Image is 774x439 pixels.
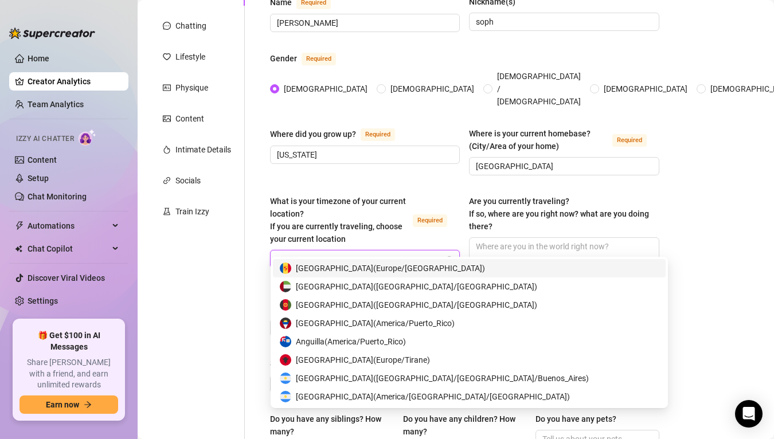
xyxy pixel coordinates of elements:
span: picture [163,115,171,123]
span: What is your timezone of your current location? If you are currently traveling, choose your curre... [270,197,406,244]
a: Creator Analytics [28,72,119,91]
span: heart [163,53,171,61]
img: AI Chatter [79,129,96,146]
span: arrow-right [84,401,92,409]
span: [DEMOGRAPHIC_DATA] [279,83,372,95]
div: Sexual Orientation [270,357,338,370]
img: ar [280,373,291,384]
span: Chat Copilot [28,240,109,258]
span: Required [302,53,336,65]
span: Earn now [46,400,79,409]
div: Gender [270,52,297,65]
span: Share [PERSON_NAME] with a friend, and earn unlimited rewards [19,357,118,391]
span: [DEMOGRAPHIC_DATA] [599,83,692,95]
span: [DEMOGRAPHIC_DATA] [386,83,479,95]
span: idcard [163,84,171,92]
label: Where did you grow up? [270,127,408,141]
div: Do you have any children? How many? [403,413,519,438]
span: Required [361,128,395,141]
img: ar [280,391,291,402]
button: Earn nowarrow-right [19,395,118,414]
img: Chat Copilot [15,245,22,253]
div: Open Intercom Messenger [735,400,763,428]
span: Required [612,134,647,147]
a: Chat Monitoring [28,192,87,201]
span: message [163,22,171,30]
span: Are you currently traveling? If so, where are you right now? what are you doing there? [469,197,649,231]
img: af [280,299,291,311]
a: Team Analytics [28,100,84,109]
div: Chatting [175,19,206,32]
div: Birth Date [270,301,307,313]
input: Nickname(s) [476,15,650,28]
span: Anguilla ( America/Puerto_Rico ) [296,335,406,348]
img: ai [280,336,291,347]
img: ag [280,318,291,329]
span: [GEOGRAPHIC_DATA] ( America/[GEOGRAPHIC_DATA]/[GEOGRAPHIC_DATA] ) [296,390,570,403]
span: thunderbolt [15,221,24,230]
input: Name [277,17,451,29]
div: Where is your current homebase? (City/Area of your home) [469,127,607,152]
span: [GEOGRAPHIC_DATA] ( Europe/Tirane ) [296,354,430,366]
div: Socials [175,174,201,187]
label: Birth Date [270,300,358,314]
label: Gender [270,52,349,65]
input: Where did you grow up? [277,148,451,161]
span: Required [413,214,447,227]
span: fire [163,146,171,154]
div: Intimate Details [175,143,231,156]
div: Do you have any pets? [535,413,616,425]
img: ad [280,262,291,274]
span: [GEOGRAPHIC_DATA] ( [GEOGRAPHIC_DATA]/[GEOGRAPHIC_DATA] ) [296,299,537,311]
a: Content [28,155,57,164]
span: link [163,177,171,185]
a: Settings [28,296,58,305]
label: Do you have any siblings? How many? [270,413,394,438]
span: Izzy AI Chatter [16,134,74,144]
img: al [280,354,291,366]
img: ae [280,281,291,292]
span: [GEOGRAPHIC_DATA] ( [GEOGRAPHIC_DATA]/[GEOGRAPHIC_DATA]/Buenos_Aires ) [296,372,589,385]
a: Discover Viral Videos [28,273,105,283]
label: Sexual Orientation [270,356,390,370]
div: Physique [175,81,208,94]
div: Lifestyle [175,50,205,63]
span: [DEMOGRAPHIC_DATA] / [DEMOGRAPHIC_DATA] [492,70,585,108]
img: logo-BBDzfeDw.svg [9,28,95,39]
div: Train Izzy [175,205,209,218]
span: experiment [163,207,171,215]
input: Where is your current homebase? (City/Area of your home) [476,160,650,173]
div: Where did you grow up? [270,128,356,140]
span: [GEOGRAPHIC_DATA] ( Europe/[GEOGRAPHIC_DATA] ) [296,262,485,275]
a: Setup [28,174,49,183]
div: Content [175,112,204,125]
span: [GEOGRAPHIC_DATA] ( [GEOGRAPHIC_DATA]/[GEOGRAPHIC_DATA] ) [296,280,537,293]
span: Automations [28,217,109,235]
span: 🎁 Get $100 in AI Messages [19,330,118,352]
span: [GEOGRAPHIC_DATA] ( America/Puerto_Rico ) [296,317,455,330]
div: Do you have any siblings? How many? [270,413,386,438]
a: Home [28,54,49,63]
label: Do you have any children? How many? [403,413,527,438]
label: Do you have any pets? [535,413,624,425]
label: Where is your current homebase? (City/Area of your home) [469,127,659,152]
